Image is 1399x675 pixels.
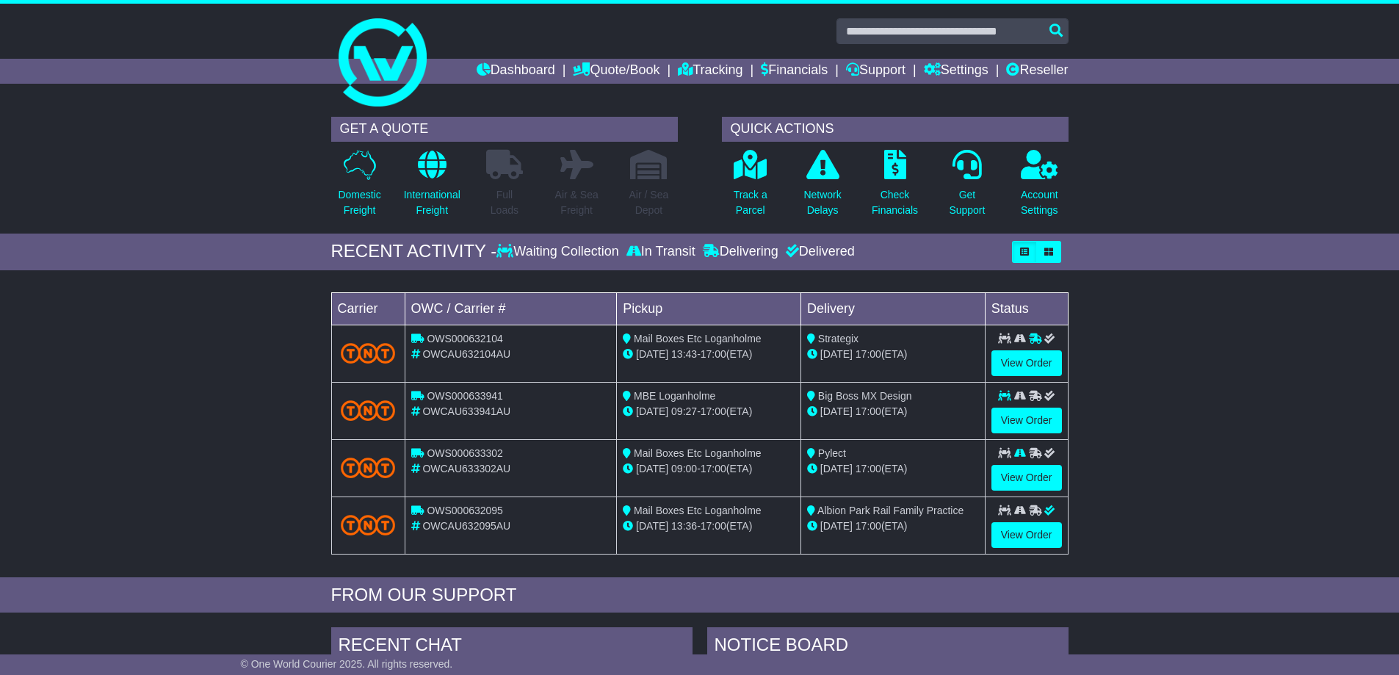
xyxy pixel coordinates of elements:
div: (ETA) [807,461,979,477]
div: - (ETA) [623,519,795,534]
span: OWS000632104 [427,333,503,344]
span: OWS000633941 [427,390,503,402]
a: CheckFinancials [871,149,919,226]
span: OWCAU632095AU [422,520,510,532]
img: TNT_Domestic.png [341,458,396,477]
td: OWC / Carrier # [405,292,617,325]
a: View Order [991,350,1062,376]
span: [DATE] [636,463,668,474]
span: [DATE] [820,348,853,360]
span: 17:00 [856,405,881,417]
span: Mail Boxes Etc Loganholme [634,333,762,344]
span: OWS000632095 [427,505,503,516]
a: Support [846,59,905,84]
span: [DATE] [636,520,668,532]
p: International Freight [404,187,460,218]
span: 17:00 [701,520,726,532]
p: Check Financials [872,187,918,218]
a: Track aParcel [733,149,768,226]
p: Full Loads [486,187,523,218]
div: GET A QUOTE [331,117,678,142]
a: Financials [761,59,828,84]
span: [DATE] [820,520,853,532]
span: MBE Loganholme [634,390,715,402]
div: Delivering [699,244,782,260]
span: 17:00 [856,463,881,474]
div: (ETA) [807,404,979,419]
div: (ETA) [807,347,979,362]
span: OWS000633302 [427,447,503,459]
span: OWCAU633941AU [422,405,510,417]
span: 09:27 [671,405,697,417]
span: 17:00 [856,348,881,360]
a: NetworkDelays [803,149,842,226]
td: Delivery [800,292,985,325]
span: Mail Boxes Etc Loganholme [634,447,762,459]
div: QUICK ACTIONS [722,117,1069,142]
img: TNT_Domestic.png [341,400,396,420]
a: InternationalFreight [403,149,461,226]
p: Track a Parcel [734,187,767,218]
span: [DATE] [820,463,853,474]
span: 17:00 [701,463,726,474]
div: - (ETA) [623,461,795,477]
a: Tracking [678,59,742,84]
a: View Order [991,408,1062,433]
a: Settings [924,59,988,84]
img: TNT_Domestic.png [341,343,396,363]
span: 17:00 [701,405,726,417]
span: Albion Park Rail Family Practice [817,505,964,516]
div: RECENT ACTIVITY - [331,241,497,262]
img: TNT_Domestic.png [341,515,396,535]
span: 17:00 [856,520,881,532]
a: Reseller [1006,59,1068,84]
p: Network Delays [803,187,841,218]
p: Air & Sea Freight [555,187,599,218]
span: Strategix [818,333,858,344]
span: 17:00 [701,348,726,360]
td: Carrier [331,292,405,325]
span: [DATE] [636,405,668,417]
span: 13:43 [671,348,697,360]
td: Status [985,292,1068,325]
div: NOTICE BOARD [707,627,1069,667]
span: OWCAU632104AU [422,348,510,360]
a: View Order [991,465,1062,491]
span: Big Boss MX Design [818,390,912,402]
a: AccountSettings [1020,149,1059,226]
div: (ETA) [807,519,979,534]
a: Quote/Book [573,59,659,84]
span: [DATE] [820,405,853,417]
div: In Transit [623,244,699,260]
div: - (ETA) [623,404,795,419]
td: Pickup [617,292,801,325]
p: Account Settings [1021,187,1058,218]
div: - (ETA) [623,347,795,362]
div: RECENT CHAT [331,627,693,667]
span: 09:00 [671,463,697,474]
span: Mail Boxes Etc Loganholme [634,505,762,516]
p: Domestic Freight [338,187,380,218]
div: FROM OUR SUPPORT [331,585,1069,606]
a: DomesticFreight [337,149,381,226]
span: © One World Courier 2025. All rights reserved. [241,658,453,670]
span: [DATE] [636,348,668,360]
span: OWCAU633302AU [422,463,510,474]
a: Dashboard [477,59,555,84]
p: Air / Sea Depot [629,187,669,218]
span: 13:36 [671,520,697,532]
div: Waiting Collection [496,244,622,260]
a: View Order [991,522,1062,548]
span: Pylect [818,447,846,459]
a: GetSupport [948,149,986,226]
p: Get Support [949,187,985,218]
div: Delivered [782,244,855,260]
